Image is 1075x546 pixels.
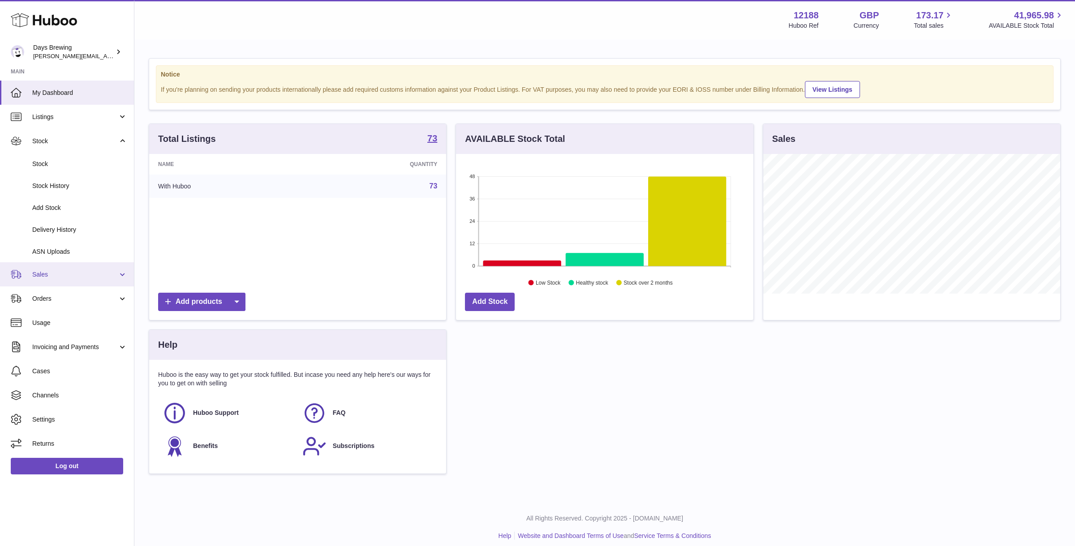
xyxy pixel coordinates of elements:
span: Benefits [193,442,218,450]
span: 41,965.98 [1014,9,1054,21]
h3: Sales [772,133,795,145]
text: 0 [473,263,475,269]
div: If you're planning on sending your products internationally please add required customs informati... [161,80,1049,98]
div: Huboo Ref [789,21,819,30]
a: 41,965.98 AVAILABLE Stock Total [989,9,1064,30]
span: Listings [32,113,118,121]
span: Sales [32,270,118,279]
span: Subscriptions [333,442,374,450]
strong: 12188 [794,9,819,21]
span: My Dashboard [32,89,127,97]
div: Days Brewing [33,43,114,60]
a: 73 [427,134,437,145]
span: ASN Uploads [32,247,127,256]
div: Currency [854,21,879,30]
text: 24 [470,218,475,224]
h3: Total Listings [158,133,216,145]
span: Orders [32,294,118,303]
a: Help [499,532,512,539]
li: and [515,532,711,540]
strong: GBP [860,9,879,21]
a: 173.17 Total sales [914,9,954,30]
img: greg@daysbrewing.com [11,45,24,59]
span: Total sales [914,21,954,30]
th: Quantity [306,154,446,175]
span: Stock [32,137,118,145]
span: Add Stock [32,204,127,212]
span: Returns [32,439,127,448]
span: Usage [32,319,127,327]
text: 36 [470,196,475,201]
span: [PERSON_NAME][EMAIL_ADDRESS][DOMAIN_NAME] [33,52,180,60]
span: Settings [32,415,127,424]
span: Huboo Support [193,409,239,417]
a: Add products [158,293,245,311]
th: Name [149,154,306,175]
a: View Listings [805,81,860,98]
text: Low Stock [536,280,561,286]
a: FAQ [302,401,433,425]
span: Cases [32,367,127,375]
span: Channels [32,391,127,400]
td: With Huboo [149,175,306,198]
a: Log out [11,458,123,474]
a: Huboo Support [163,401,293,425]
text: Stock over 2 months [624,280,673,286]
h3: AVAILABLE Stock Total [465,133,565,145]
span: Delivery History [32,226,127,234]
a: 73 [430,182,438,190]
h3: Help [158,339,177,351]
strong: 73 [427,134,437,143]
a: Service Terms & Conditions [634,532,711,539]
span: Invoicing and Payments [32,343,118,351]
text: 12 [470,241,475,246]
span: FAQ [333,409,346,417]
strong: Notice [161,70,1049,79]
span: 173.17 [916,9,943,21]
text: 48 [470,174,475,179]
a: Benefits [163,434,293,458]
span: AVAILABLE Stock Total [989,21,1064,30]
a: Website and Dashboard Terms of Use [518,532,623,539]
span: Stock [32,160,127,168]
p: Huboo is the easy way to get your stock fulfilled. But incase you need any help here's our ways f... [158,371,437,388]
text: Healthy stock [576,280,609,286]
a: Add Stock [465,293,515,311]
a: Subscriptions [302,434,433,458]
span: Stock History [32,182,127,190]
p: All Rights Reserved. Copyright 2025 - [DOMAIN_NAME] [142,514,1068,523]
